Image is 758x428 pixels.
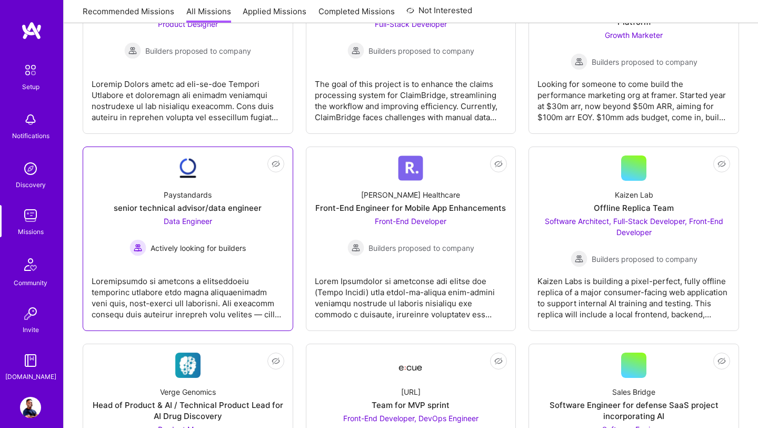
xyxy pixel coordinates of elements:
[537,70,730,123] div: Looking for someone to come build the performance marketing org at framer. Started year at $30m a...
[343,414,478,423] span: Front-End Developer, DevOps Engineer
[5,371,56,382] div: [DOMAIN_NAME]
[92,267,284,320] div: Loremipsumdo si ametcons a elitseddoeiu temporinc utlabore etdo magna aliquaenimadm veni quis, no...
[186,6,231,23] a: All Missions
[175,353,201,378] img: Company Logo
[571,53,587,70] img: Builders proposed to company
[398,155,423,181] img: Company Logo
[20,350,41,371] img: guide book
[605,31,663,40] span: Growth Marketer
[145,45,251,56] span: Builders proposed to company
[594,202,674,213] div: Offline Replica Team
[23,324,39,335] div: Invite
[398,356,423,375] img: Company Logo
[315,155,507,322] a: Company Logo[PERSON_NAME] HealthcareFront-End Engineer for Mobile App EnhancementsFront-End Devel...
[368,45,474,56] span: Builders proposed to company
[592,56,697,67] span: Builders proposed to company
[164,217,212,226] span: Data Engineer
[347,239,364,256] img: Builders proposed to company
[318,6,395,23] a: Completed Missions
[615,189,653,200] div: Kaizen Lab
[368,242,474,254] span: Builders proposed to company
[151,242,246,254] span: Actively looking for builders
[401,386,421,397] div: [URL]
[272,160,280,168] i: icon EyeClosed
[494,160,503,168] i: icon EyeClosed
[717,357,726,365] i: icon EyeClosed
[92,155,284,322] a: Company LogoPaystandardssenior technical advisor/data engineerData Engineer Actively looking for ...
[160,386,216,397] div: Verge Genomics
[315,267,507,320] div: Lorem Ipsumdolor si ametconse adi elitse doe (Tempo Incidi) utla etdol-ma-aliqua enim-admini veni...
[129,239,146,256] img: Actively looking for builders
[92,400,284,422] div: Head of Product & AI / Technical Product Lead for AI Drug Discovery
[272,357,280,365] i: icon EyeClosed
[612,386,655,397] div: Sales Bridge
[717,160,726,168] i: icon EyeClosed
[20,205,41,226] img: teamwork
[92,70,284,123] div: Loremip Dolors ametc ad eli-se-doe Tempori Utlabore et doloremagn ali enimadm veniamqui nostrudex...
[20,303,41,324] img: Invite
[315,70,507,123] div: The goal of this project is to enhance the claims processing system for ClaimBridge, streamlining...
[18,252,43,277] img: Community
[21,21,42,40] img: logo
[18,226,44,237] div: Missions
[347,42,364,59] img: Builders proposed to company
[114,202,262,213] div: senior technical advisor/data engineer
[16,179,46,190] div: Discovery
[22,81,39,92] div: Setup
[592,254,697,265] span: Builders proposed to company
[164,189,212,200] div: Paystandards
[494,357,503,365] i: icon EyeClosed
[315,202,506,213] div: Front-End Engineer for Mobile App Enhancements
[175,155,201,181] img: Company Logo
[20,158,41,179] img: discovery
[537,155,730,322] a: Kaizen LabOffline Replica TeamSoftware Architect, Full-Stack Developer, Front-End Developer Build...
[12,130,49,141] div: Notifications
[17,397,44,418] a: User Avatar
[243,6,306,23] a: Applied Missions
[158,20,218,28] span: Product Designer
[19,59,42,81] img: setup
[20,397,41,418] img: User Avatar
[571,250,587,267] img: Builders proposed to company
[361,189,460,200] div: [PERSON_NAME] Healthcare
[14,277,47,288] div: Community
[124,42,141,59] img: Builders proposed to company
[545,217,723,237] span: Software Architect, Full-Stack Developer, Front-End Developer
[20,109,41,130] img: bell
[537,267,730,320] div: Kaizen Labs is building a pixel-perfect, fully offline replica of a major consumer-facing web app...
[406,4,472,23] a: Not Interested
[375,20,447,28] span: Full-Stack Developer
[372,400,450,411] div: Team for MVP sprint
[537,400,730,422] div: Software Engineer for defense SaaS project incorporating AI
[375,217,446,226] span: Front-End Developer
[83,6,174,23] a: Recommended Missions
